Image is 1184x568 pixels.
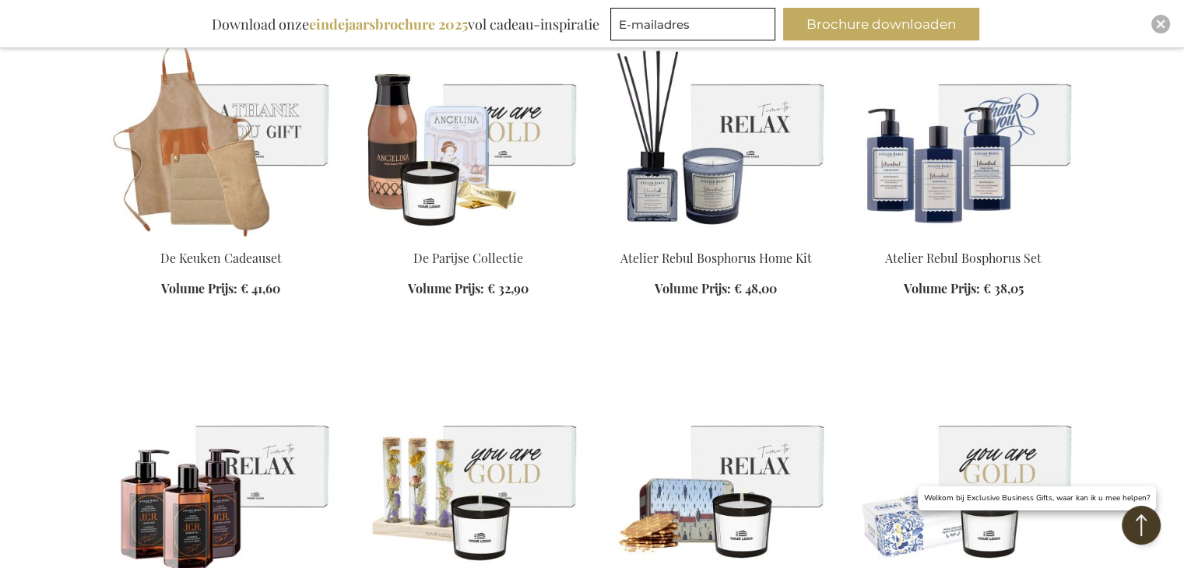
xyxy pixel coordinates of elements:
img: The Parisian Collection [357,19,580,237]
a: Volume Prijs: € 48,00 [655,280,777,298]
a: The Kitchen Gift Set [110,230,332,245]
img: Atelier Rebul Bosphorus Home Kit [605,19,827,237]
img: The Kitchen Gift Set [110,19,332,237]
span: Volume Prijs: [161,280,237,296]
input: E-mailadres [610,8,775,40]
span: € 48,00 [734,280,777,296]
div: Close [1151,15,1170,33]
a: Volume Prijs: € 32,90 [408,280,529,298]
img: Atelier Rebul Bosphorus Set [852,19,1075,237]
form: marketing offers and promotions [610,8,780,45]
a: Volume Prijs: € 41,60 [161,280,280,298]
button: Brochure downloaden [783,8,979,40]
div: Download onze vol cadeau-inspiratie [205,8,606,40]
span: Volume Prijs: [655,280,731,296]
span: € 41,60 [241,280,280,296]
img: Close [1156,19,1165,29]
a: Atelier Rebul Bosphorus Home Kit [605,230,827,245]
b: eindejaarsbrochure 2025 [309,15,468,33]
a: The Parisian Collection [357,230,580,245]
a: Atelier Rebul Bosphorus Home Kit [620,250,812,266]
a: De Keuken Cadeauset [160,250,282,266]
span: € 32,90 [487,280,529,296]
span: Volume Prijs: [408,280,484,296]
a: De Parijse Collectie [413,250,523,266]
